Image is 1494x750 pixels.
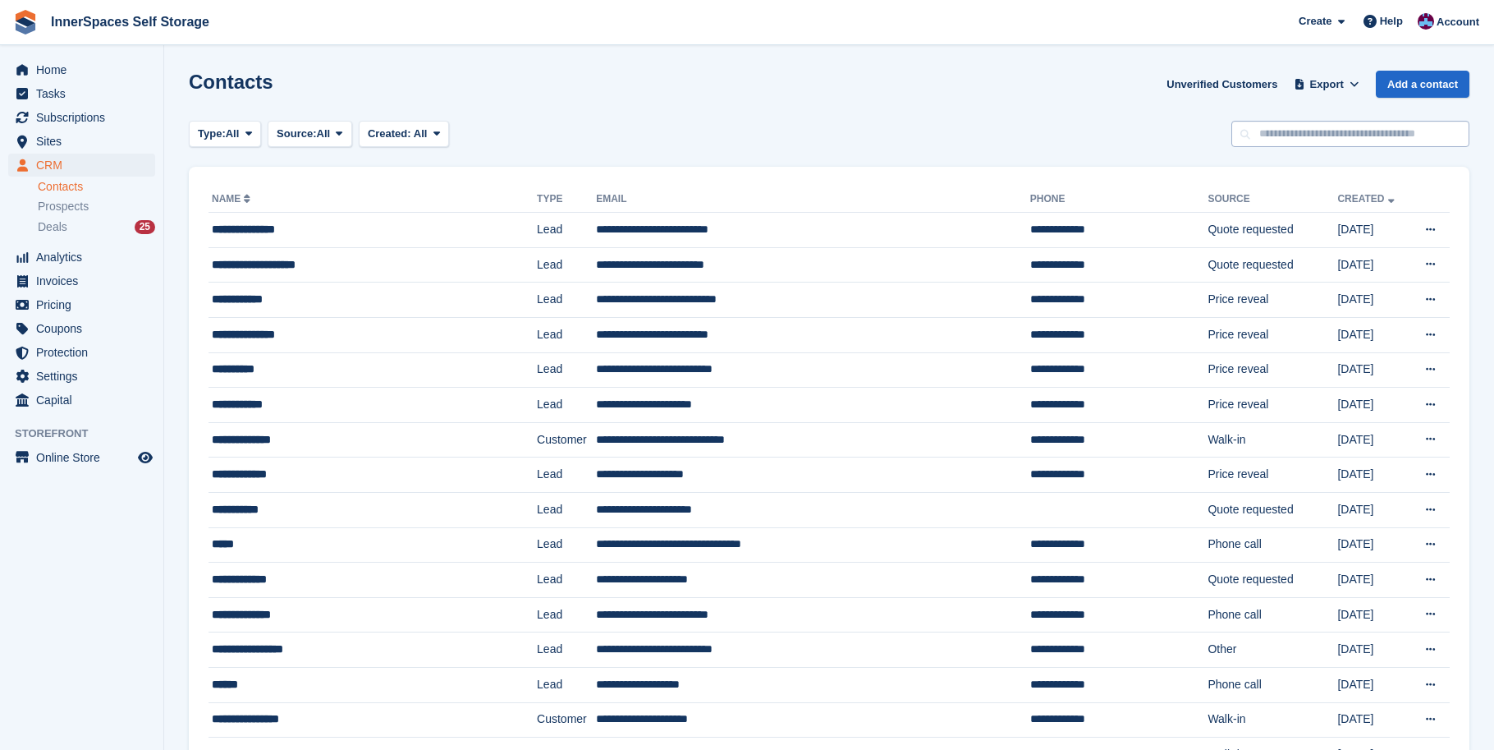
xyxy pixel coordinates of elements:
td: Walk-in [1208,702,1337,738]
span: CRM [36,154,135,177]
a: Contacts [38,179,155,195]
td: Price reveal [1208,317,1337,352]
td: Quote requested [1208,247,1337,283]
td: [DATE] [1337,667,1409,702]
th: Source [1208,186,1337,213]
td: Lead [537,667,596,702]
td: [DATE] [1337,352,1409,388]
span: Protection [36,341,135,364]
a: menu [8,293,155,316]
span: Type: [198,126,226,142]
span: Help [1380,13,1403,30]
td: Phone call [1208,597,1337,633]
a: menu [8,106,155,129]
td: Lead [537,597,596,633]
td: Phone call [1208,527,1337,563]
td: Lead [537,352,596,388]
a: menu [8,365,155,388]
a: menu [8,317,155,340]
span: Source: [277,126,316,142]
span: Capital [36,389,135,412]
span: Analytics [36,246,135,269]
span: Home [36,58,135,81]
td: [DATE] [1337,563,1409,598]
span: All [414,127,428,140]
td: Other [1208,633,1337,668]
td: [DATE] [1337,388,1409,423]
a: menu [8,341,155,364]
button: Export [1290,71,1363,98]
td: [DATE] [1337,422,1409,458]
td: [DATE] [1337,458,1409,493]
span: All [317,126,331,142]
td: Price reveal [1208,283,1337,318]
a: menu [8,58,155,81]
td: Lead [537,388,596,423]
td: Quote requested [1208,563,1337,598]
td: [DATE] [1337,492,1409,527]
span: Pricing [36,293,135,316]
td: Price reveal [1208,388,1337,423]
img: Paul Allo [1418,13,1434,30]
span: Export [1310,76,1344,93]
a: menu [8,154,155,177]
a: Add a contact [1376,71,1469,98]
a: menu [8,246,155,269]
td: Lead [537,563,596,598]
a: menu [8,269,155,292]
a: Deals 25 [38,219,155,236]
span: Create [1299,13,1331,30]
a: menu [8,446,155,469]
a: Name [212,193,254,205]
span: Coupons [36,317,135,340]
span: Sites [36,130,135,153]
span: Created: [368,127,411,140]
td: Walk-in [1208,422,1337,458]
button: Source: All [268,121,352,148]
td: Lead [537,247,596,283]
a: menu [8,82,155,105]
td: Customer [537,702,596,738]
td: Customer [537,422,596,458]
span: Tasks [36,82,135,105]
span: Prospects [38,199,89,214]
a: Preview store [135,448,155,467]
a: menu [8,389,155,412]
a: Unverified Customers [1160,71,1284,98]
span: Online Store [36,446,135,469]
td: Lead [537,527,596,563]
button: Created: All [359,121,449,148]
td: Lead [537,213,596,248]
td: Phone call [1208,667,1337,702]
td: Price reveal [1208,352,1337,388]
td: [DATE] [1337,527,1409,563]
td: [DATE] [1337,283,1409,318]
td: [DATE] [1337,633,1409,668]
td: Quote requested [1208,213,1337,248]
div: 25 [135,220,155,234]
td: Quote requested [1208,492,1337,527]
span: Deals [38,219,67,235]
td: Price reveal [1208,458,1337,493]
span: Storefront [15,426,163,442]
span: Settings [36,365,135,388]
td: [DATE] [1337,317,1409,352]
th: Phone [1030,186,1208,213]
span: Account [1437,14,1479,30]
h1: Contacts [189,71,273,93]
td: [DATE] [1337,213,1409,248]
td: Lead [537,317,596,352]
td: [DATE] [1337,597,1409,633]
button: Type: All [189,121,261,148]
td: Lead [537,458,596,493]
a: InnerSpaces Self Storage [44,8,216,35]
td: Lead [537,492,596,527]
td: [DATE] [1337,702,1409,738]
span: Subscriptions [36,106,135,129]
span: All [226,126,240,142]
img: stora-icon-8386f47178a22dfd0bd8f6a31ec36ba5ce8667c1dd55bd0f319d3a0aa187defe.svg [13,10,38,35]
td: [DATE] [1337,247,1409,283]
a: Prospects [38,198,155,215]
a: menu [8,130,155,153]
a: Created [1337,193,1397,205]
